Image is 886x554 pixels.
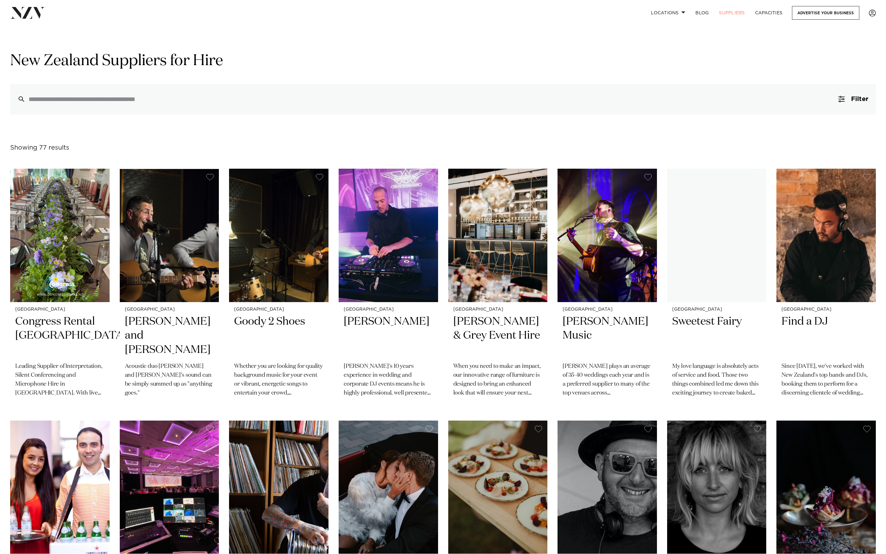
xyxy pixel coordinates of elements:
[714,6,750,20] a: SUPPLIERS
[781,362,871,398] p: Since [DATE], we've worked with New Zealand's top bands and DJs, booking them to perform for a di...
[234,314,323,357] h2: Goody 2 Shoes
[10,169,110,410] a: [GEOGRAPHIC_DATA] Congress Rental [GEOGRAPHIC_DATA] Leading Supplier of Interpretation, Silent Co...
[15,307,105,312] small: [GEOGRAPHIC_DATA]
[453,362,543,398] p: When you need to make an impact, our innovative range of furniture is designed to bring an enhanc...
[229,169,328,410] a: [GEOGRAPHIC_DATA] Goody 2 Shoes Whether you are looking for quality background music for your eve...
[646,6,690,20] a: Locations
[120,169,219,410] a: [GEOGRAPHIC_DATA] [PERSON_NAME] and [PERSON_NAME] Acoustic duo [PERSON_NAME] and [PERSON_NAME]’s ...
[448,169,548,410] a: [GEOGRAPHIC_DATA] [PERSON_NAME] & Grey Event Hire When you need to make an impact, our innovative...
[344,307,433,312] small: [GEOGRAPHIC_DATA]
[453,314,543,357] h2: [PERSON_NAME] & Grey Event Hire
[125,362,214,398] p: Acoustic duo [PERSON_NAME] and [PERSON_NAME]’s sound can be simply summed up as "anything goes."
[563,362,652,398] p: [PERSON_NAME] plays an average of 35-40 weddings each year and is a preferred supplier to many of...
[792,6,859,20] a: Advertise your business
[781,307,871,312] small: [GEOGRAPHIC_DATA]
[344,314,433,357] h2: [PERSON_NAME]
[10,51,876,71] h1: New Zealand Suppliers for Hire
[672,362,761,398] p: My love language is absolutely acts of service and food. Those two things combined led me down th...
[781,314,871,357] h2: Find a DJ
[690,6,714,20] a: BLOG
[672,307,761,312] small: [GEOGRAPHIC_DATA]
[339,169,438,410] a: [GEOGRAPHIC_DATA] [PERSON_NAME] [PERSON_NAME]'s 10 years experience in wedding and corporate DJ e...
[10,143,69,153] div: Showing 77 results
[750,6,788,20] a: Capacities
[667,169,767,410] a: [GEOGRAPHIC_DATA] Sweetest Fairy My love language is absolutely acts of service and food. Those t...
[672,314,761,357] h2: Sweetest Fairy
[563,307,652,312] small: [GEOGRAPHIC_DATA]
[125,314,214,357] h2: [PERSON_NAME] and [PERSON_NAME]
[234,362,323,398] p: Whether you are looking for quality background music for your event or vibrant, energetic songs t...
[831,84,876,114] button: Filter
[15,314,105,357] h2: Congress Rental [GEOGRAPHIC_DATA]
[15,362,105,398] p: Leading Supplier of Interpretation, Silent Conferencing and Microphone Hire in [GEOGRAPHIC_DATA]....
[851,96,868,102] span: Filter
[563,314,652,357] h2: [PERSON_NAME] Music
[453,307,543,312] small: [GEOGRAPHIC_DATA]
[558,169,657,410] a: [GEOGRAPHIC_DATA] [PERSON_NAME] Music [PERSON_NAME] plays an average of 35-40 weddings each year ...
[125,307,214,312] small: [GEOGRAPHIC_DATA]
[776,169,876,410] a: [GEOGRAPHIC_DATA] Find a DJ Since [DATE], we've worked with New Zealand's top bands and DJs, book...
[234,307,323,312] small: [GEOGRAPHIC_DATA]
[344,362,433,398] p: [PERSON_NAME]'s 10 years experience in wedding and corporate DJ events means he is highly profess...
[10,7,45,18] img: nzv-logo.png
